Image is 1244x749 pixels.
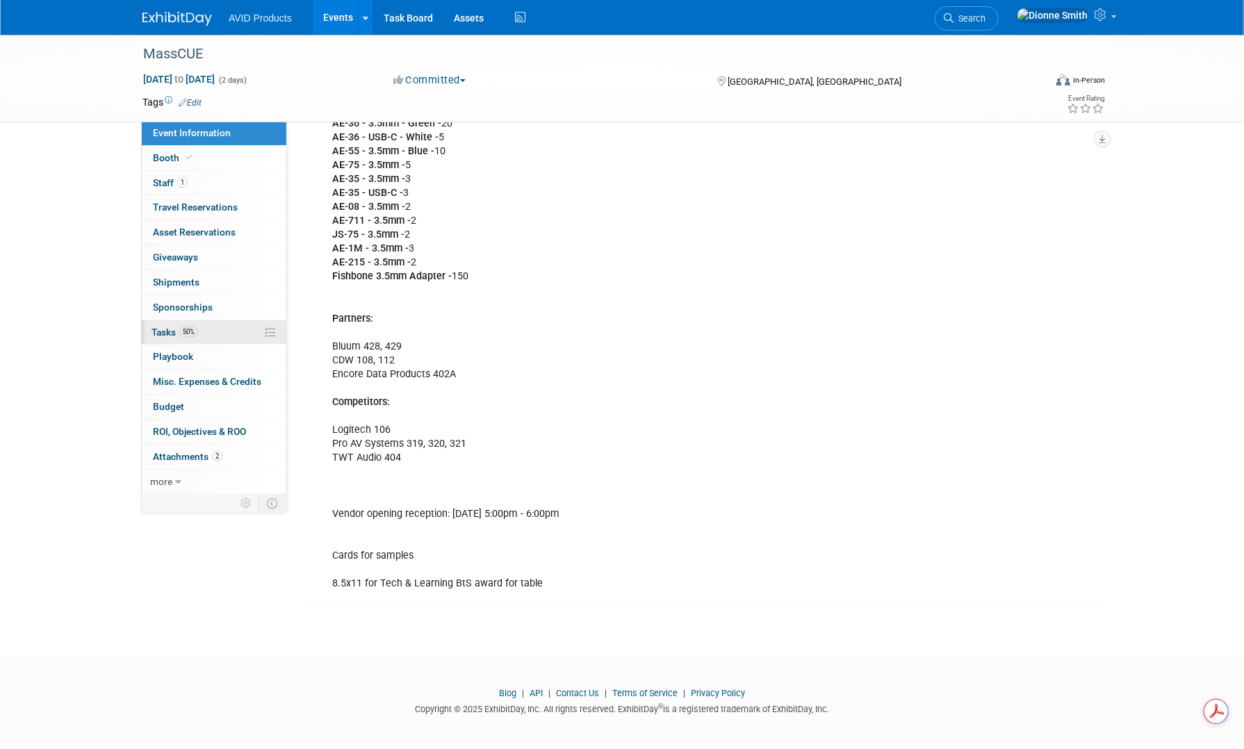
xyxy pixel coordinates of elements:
span: [GEOGRAPHIC_DATA], [GEOGRAPHIC_DATA] [728,76,901,87]
a: API [530,688,543,698]
span: Playbook [153,351,193,362]
b: AE-35 - USB-C - [332,187,403,199]
span: | [545,688,554,698]
b: AE-55 - 3.5mm - Blue - [332,145,434,157]
b: AE-75 - 3.5mm - [332,159,405,171]
span: Sponsorships [153,302,213,313]
span: Travel Reservations [153,201,238,213]
span: Budget [153,401,184,412]
a: Attachments2 [142,445,286,469]
span: 50% [179,327,198,337]
span: 2 [212,451,222,461]
span: Misc. Expenses & Credits [153,376,261,387]
div: Event Rating [1067,95,1104,102]
a: Search [935,6,999,31]
img: Dionne Smith [1017,8,1088,23]
span: to [172,74,186,85]
span: Attachments [153,451,222,462]
a: Terms of Service [612,688,678,698]
span: Tasks [152,327,198,338]
b: AE-36 - 3.5mm - Green - [332,117,441,129]
a: Privacy Policy [691,688,745,698]
b: AE-215 - 3.5mm - [332,256,411,268]
div: In-Person [1072,75,1105,85]
td: Tags [142,95,202,109]
sup: ® [658,702,663,710]
i: Booth reservation complete [186,154,193,161]
b: Competitors: [332,396,390,408]
b: AE-1M - 3.5mm - [332,242,409,254]
a: Blog [499,688,516,698]
span: Search [954,13,985,24]
span: ROI, Objectives & ROO [153,426,246,437]
span: | [601,688,610,698]
img: ExhibitDay [142,12,212,26]
td: Personalize Event Tab Strip [234,494,259,512]
a: Asset Reservations [142,220,286,245]
span: more [150,476,172,487]
span: AVID Products [229,13,292,24]
a: Contact Us [556,688,599,698]
span: Staff [153,177,188,188]
span: | [518,688,527,698]
a: Misc. Expenses & Credits [142,370,286,394]
a: Booth [142,146,286,170]
span: 1 [177,177,188,188]
b: Fishbone 3.5mm Adapter - [332,270,452,282]
a: Tasks50% [142,320,286,345]
b: JS-75 - 3.5mm - [332,229,404,240]
b: AE-36 - USB-C - White - [332,131,439,143]
span: Booth [153,152,195,163]
b: Partners: [332,313,373,324]
a: Giveaways [142,245,286,270]
a: Staff1 [142,171,286,195]
a: Sponsorships [142,295,286,320]
a: Budget [142,395,286,419]
b: AE-08 - 3.5mm - [332,201,405,213]
a: Event Information [142,121,286,145]
span: Shipments [153,277,199,288]
span: Giveaways [153,252,198,263]
a: Playbook [142,345,286,369]
td: Toggle Event Tabs [259,494,287,512]
b: AE-711 - 3.5mm - [332,215,411,227]
div: MassCUE [138,42,1023,67]
span: (2 days) [218,76,247,85]
a: more [142,470,286,494]
span: Event Information [153,127,231,138]
span: [DATE] [DATE] [142,73,215,85]
a: Edit [179,98,202,108]
img: Format-Inperson.png [1056,74,1070,85]
span: | [680,688,689,698]
b: AE-35 - 3.5mm - [332,173,405,185]
a: Shipments [142,270,286,295]
button: Committed [388,73,471,88]
a: ROI, Objectives & ROO [142,420,286,444]
a: Travel Reservations [142,195,286,220]
div: Event Format [962,72,1105,93]
span: Asset Reservations [153,227,236,238]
